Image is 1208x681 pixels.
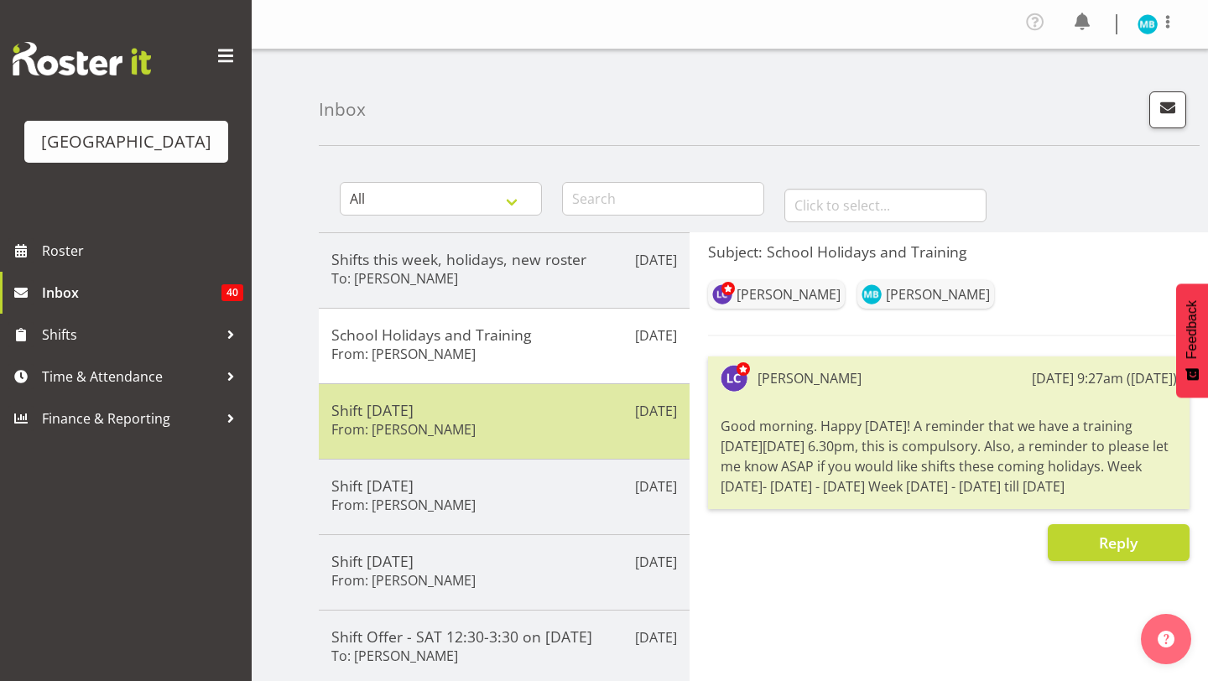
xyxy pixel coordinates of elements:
[1048,524,1190,561] button: Reply
[1176,283,1208,398] button: Feedback - Show survey
[721,412,1177,501] div: Good morning. Happy [DATE]! A reminder that we have a training [DATE][DATE] 6.30pm, this is compu...
[13,42,151,75] img: Rosterit website logo
[331,346,476,362] h6: From: [PERSON_NAME]
[331,401,677,419] h5: Shift [DATE]
[331,627,677,646] h5: Shift Offer - SAT 12:30-3:30 on [DATE]
[1138,14,1158,34] img: madison-brown11454.jpg
[784,189,987,222] input: Click to select...
[635,250,677,270] p: [DATE]
[42,238,243,263] span: Roster
[42,280,221,305] span: Inbox
[331,325,677,344] h5: School Holidays and Training
[886,284,990,304] div: [PERSON_NAME]
[635,552,677,572] p: [DATE]
[1185,300,1200,359] span: Feedback
[635,401,677,421] p: [DATE]
[41,129,211,154] div: [GEOGRAPHIC_DATA]
[331,552,677,570] h5: Shift [DATE]
[721,365,747,392] img: laurie-cook11580.jpg
[42,364,218,389] span: Time & Attendance
[712,284,732,304] img: laurie-cook11580.jpg
[1158,631,1174,647] img: help-xxl-2.png
[331,250,677,268] h5: Shifts this week, holidays, new roster
[635,325,677,346] p: [DATE]
[758,368,862,388] div: [PERSON_NAME]
[1099,533,1138,553] span: Reply
[562,182,764,216] input: Search
[737,284,841,304] div: [PERSON_NAME]
[635,627,677,647] p: [DATE]
[331,496,476,513] h6: From: [PERSON_NAME]
[331,270,458,287] h6: To: [PERSON_NAME]
[331,647,458,664] h6: To: [PERSON_NAME]
[331,476,677,495] h5: Shift [DATE]
[42,406,218,431] span: Finance & Reporting
[331,572,476,589] h6: From: [PERSON_NAME]
[635,476,677,496] p: [DATE]
[862,284,882,304] img: madison-brown11454.jpg
[221,284,243,301] span: 40
[708,242,1190,261] h5: Subject: School Holidays and Training
[42,322,218,347] span: Shifts
[319,100,366,119] h4: Inbox
[1032,368,1177,388] div: [DATE] 9:27am ([DATE])
[331,421,476,438] h6: From: [PERSON_NAME]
